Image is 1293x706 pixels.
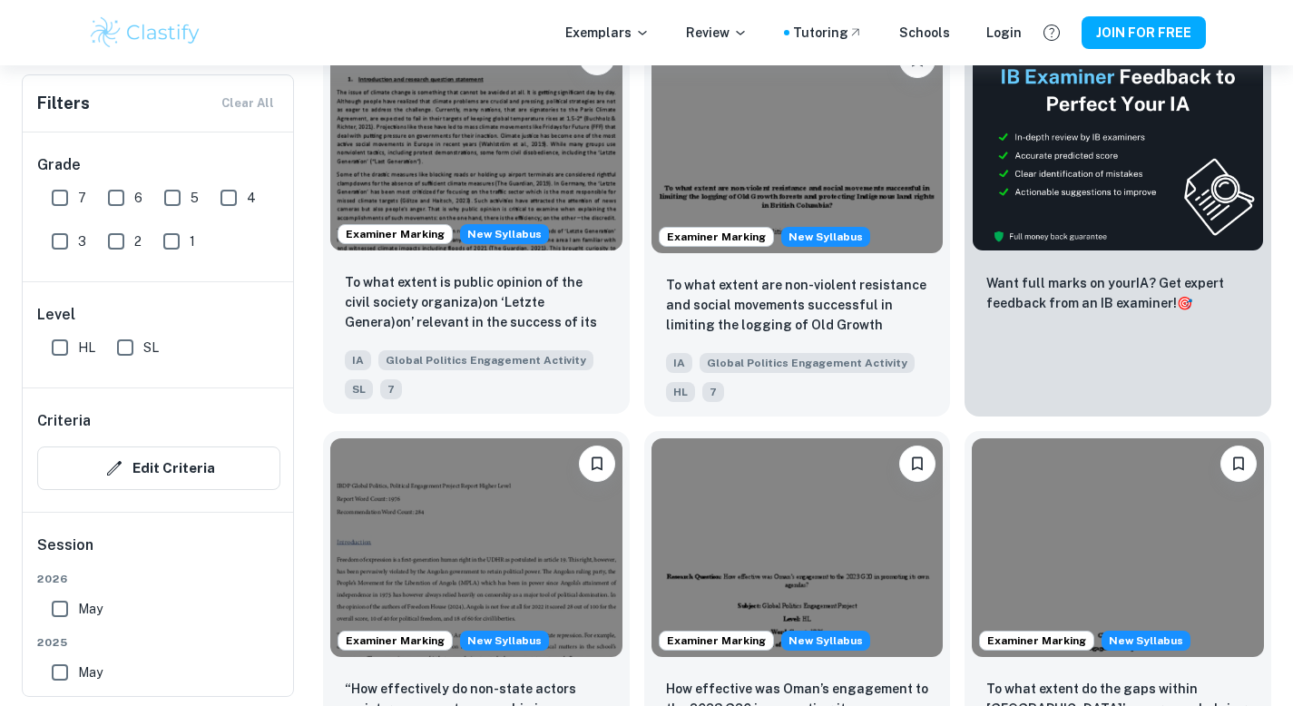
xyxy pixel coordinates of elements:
[345,350,371,370] span: IA
[37,634,280,651] span: 2025
[651,34,944,253] img: Global Politics Engagement Activity IA example thumbnail: To what extent are non-violent resistanc
[78,599,103,619] span: May
[323,27,630,417] a: Examiner MarkingStarting from the May 2026 session, the Global Politics Engagement Activity requi...
[1220,446,1257,482] button: Please log in to bookmark exemplars
[1102,631,1190,651] div: Starting from the May 2026 session, the Global Politics Engagement Activity requirements have cha...
[781,631,870,651] div: Starting from the May 2026 session, the Global Politics Engagement Activity requirements have cha...
[899,23,950,43] a: Schools
[134,231,142,251] span: 2
[338,632,452,649] span: Examiner Marking
[345,272,608,334] p: To what extent is public opinion of the civil society organiza)on ‘Letzte Genera)on’ relevant in ...
[78,662,103,682] span: May
[460,224,549,244] div: Starting from the May 2026 session, the Global Politics Engagement Activity requirements have cha...
[88,15,203,51] img: Clastify logo
[666,353,692,373] span: IA
[143,338,159,358] span: SL
[37,571,280,587] span: 2026
[460,631,549,651] span: New Syllabus
[793,23,863,43] a: Tutoring
[460,224,549,244] span: New Syllabus
[666,382,695,402] span: HL
[781,631,870,651] span: New Syllabus
[330,32,622,250] img: Global Politics Engagement Activity IA example thumbnail: To what extent is public opinion of the
[37,91,90,116] h6: Filters
[702,382,724,402] span: 7
[651,438,944,657] img: Global Politics Engagement Activity IA example thumbnail: How effective was Oman’s engagement to t
[660,632,773,649] span: Examiner Marking
[378,350,593,370] span: Global Politics Engagement Activity
[191,188,199,208] span: 5
[37,534,280,571] h6: Session
[686,23,748,43] p: Review
[380,379,402,399] span: 7
[1036,17,1067,48] button: Help and Feedback
[565,23,650,43] p: Exemplars
[78,188,86,208] span: 7
[972,438,1264,657] img: Global Politics Engagement Activity IA example thumbnail: To what extent do the gaps within Dallas
[37,410,91,432] h6: Criteria
[980,632,1093,649] span: Examiner Marking
[965,27,1271,417] a: ThumbnailWant full marks on yourIA? Get expert feedback from an IB examiner!
[78,231,86,251] span: 3
[899,446,935,482] button: Please log in to bookmark exemplars
[660,229,773,245] span: Examiner Marking
[781,227,870,247] span: New Syllabus
[972,34,1264,251] img: Thumbnail
[190,231,195,251] span: 1
[1102,631,1190,651] span: New Syllabus
[986,273,1249,313] p: Want full marks on your IA ? Get expert feedback from an IB examiner!
[37,446,280,490] button: Edit Criteria
[700,353,915,373] span: Global Politics Engagement Activity
[345,379,373,399] span: SL
[37,304,280,326] h6: Level
[247,188,256,208] span: 4
[460,631,549,651] div: Starting from the May 2026 session, the Global Politics Engagement Activity requirements have cha...
[338,226,452,242] span: Examiner Marking
[781,227,870,247] div: Starting from the May 2026 session, the Global Politics Engagement Activity requirements have cha...
[1177,296,1192,310] span: 🎯
[579,446,615,482] button: Please log in to bookmark exemplars
[330,438,622,657] img: Global Politics Engagement Activity IA example thumbnail: “How effectively do non-state actors res
[666,275,929,337] p: To what extent are non-violent resistance and social movements successful in limiting the logging...
[37,154,280,176] h6: Grade
[134,188,142,208] span: 6
[78,338,95,358] span: HL
[1082,16,1206,49] button: JOIN FOR FREE
[986,23,1022,43] a: Login
[644,27,951,417] a: Examiner MarkingStarting from the May 2026 session, the Global Politics Engagement Activity requi...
